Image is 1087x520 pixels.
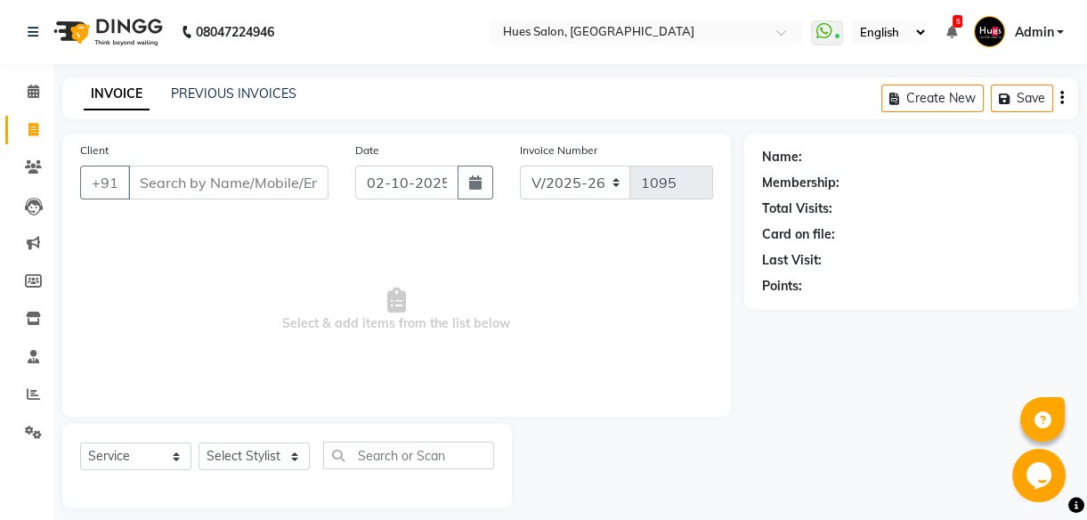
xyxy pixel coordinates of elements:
span: Select & add items from the list below [80,221,713,399]
div: Points: [762,277,802,296]
iframe: chat widget [1012,449,1069,502]
button: +91 [80,166,130,199]
label: Client [80,142,109,158]
button: Create New [881,85,984,112]
b: 08047224946 [196,7,274,57]
div: Total Visits: [762,199,832,218]
input: Search or Scan [323,442,494,469]
a: INVOICE [84,78,150,110]
span: 5 [953,15,962,28]
label: Date [355,142,379,158]
button: Save [991,85,1053,112]
a: 5 [945,24,956,40]
input: Search by Name/Mobile/Email/Code [128,166,329,199]
div: Last Visit: [762,251,822,270]
img: Admin [974,16,1005,47]
div: Card on file: [762,225,835,244]
img: logo [45,7,167,57]
label: Invoice Number [520,142,597,158]
div: Name: [762,148,802,167]
span: Admin [1014,23,1053,42]
a: PREVIOUS INVOICES [171,85,296,102]
div: Membership: [762,174,840,192]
